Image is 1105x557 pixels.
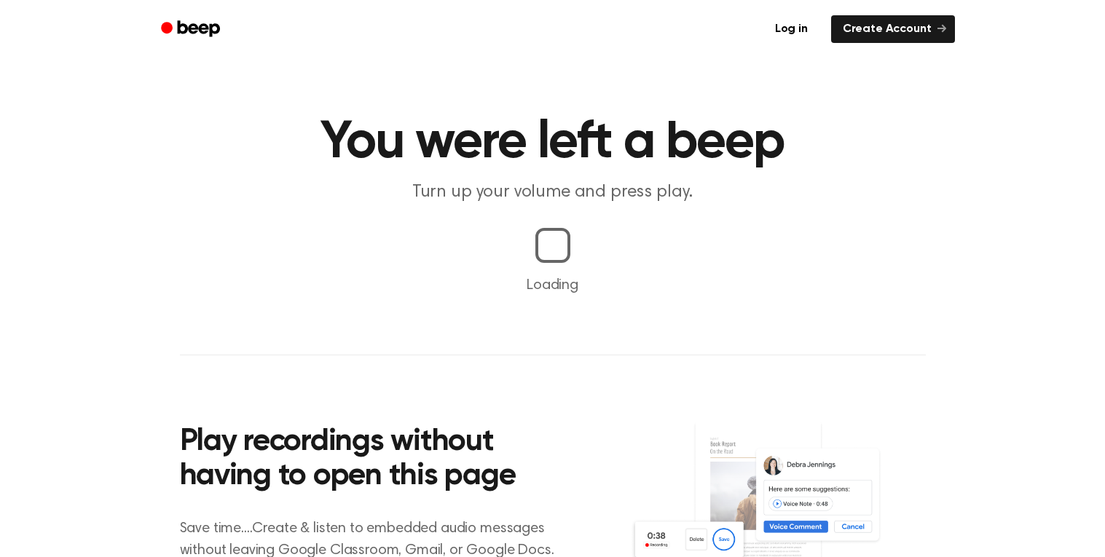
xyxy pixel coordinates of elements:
[273,181,833,205] p: Turn up your volume and press play.
[831,15,955,43] a: Create Account
[151,15,233,44] a: Beep
[180,425,573,494] h2: Play recordings without having to open this page
[760,12,822,46] a: Log in
[180,116,926,169] h1: You were left a beep
[17,274,1088,296] p: Loading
